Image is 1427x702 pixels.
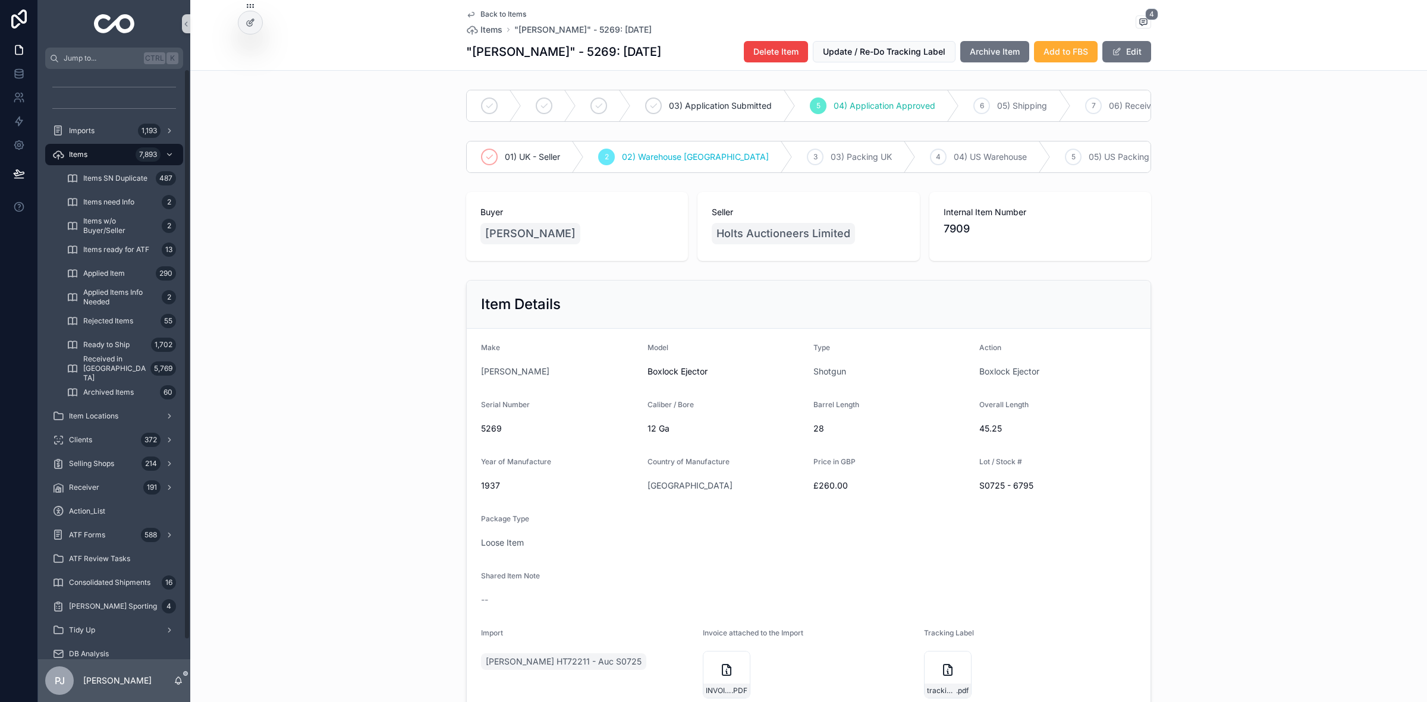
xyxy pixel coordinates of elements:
div: 5,769 [150,361,176,376]
a: [GEOGRAPHIC_DATA] [648,480,733,492]
span: Receiver [69,483,99,492]
a: Items need Info2 [59,191,183,213]
a: Clients372 [45,429,183,451]
a: Shotgun [813,366,846,377]
span: Model [648,343,668,352]
div: 487 [156,171,176,185]
span: Action [979,343,1001,352]
span: Seller [712,206,905,218]
span: 2 [605,152,609,162]
div: 16 [162,575,176,590]
span: 5269 [481,423,638,435]
span: -- [481,594,488,606]
span: Boxlock Ejector [979,366,1039,377]
span: Holts Auctioneers Limited [716,225,850,242]
div: 1,193 [138,124,161,138]
span: Items [69,150,87,159]
span: 5 [816,101,821,111]
h1: "[PERSON_NAME]" - 5269: [DATE] [466,43,661,60]
div: 55 [161,314,176,328]
div: 588 [141,528,161,542]
span: 03) Application Submitted [669,100,772,112]
span: Received in [GEOGRAPHIC_DATA] [83,354,146,383]
a: Holts Auctioneers Limited [712,223,855,244]
a: [PERSON_NAME] [481,366,549,377]
a: Items ready for ATF13 [59,239,183,260]
span: Barrel Length [813,400,859,409]
img: App logo [94,14,135,33]
span: £260.00 [813,480,970,492]
a: Item Locations [45,405,183,427]
span: 01) UK - Seller [505,151,560,163]
span: 04) Application Approved [834,100,935,112]
span: ATF Review Tasks [69,554,130,564]
span: 5 [1071,152,1076,162]
span: Boxlock Ejector [648,366,804,377]
div: 13 [162,243,176,257]
a: Applied Items Info Needed2 [59,287,183,308]
span: [PERSON_NAME] [485,225,576,242]
a: ATF Forms588 [45,524,183,546]
span: 06) Received US [1109,100,1175,112]
span: [PERSON_NAME] HT72211 - Auc S0725 [486,656,642,668]
span: tracking_label [927,686,956,695]
span: Year of Manufacture [481,457,551,466]
p: [PERSON_NAME] [83,675,152,687]
span: Internal Item Number [944,206,1137,218]
span: Clients [69,435,92,445]
span: 4 [1145,8,1158,20]
h2: Item Details [481,295,561,314]
button: Archive Item [960,41,1029,62]
span: Items ready for ATF [83,245,149,254]
span: Item Locations [69,411,118,421]
span: Items SN Duplicate [83,174,147,183]
span: Overall Length [979,400,1029,409]
a: Back to Items [466,10,526,19]
a: Tidy Up [45,619,183,641]
span: 04) US Warehouse [954,151,1027,163]
span: Lot / Stock # [979,457,1022,466]
div: 214 [142,457,161,471]
span: 7909 [944,221,1137,237]
a: [PERSON_NAME] HT72211 - Auc S0725 [481,653,646,670]
a: Applied Item290 [59,263,183,284]
span: Serial Number [481,400,530,409]
span: 05) US Packing [1089,151,1149,163]
a: Receiver191 [45,477,183,498]
a: [PERSON_NAME] Sporting4 [45,596,183,617]
span: 7 [1092,101,1096,111]
div: 4 [162,599,176,613]
span: Applied Items Info Needed [83,288,157,307]
span: Back to Items [480,10,526,19]
span: 28 [813,423,970,435]
div: 60 [160,385,176,399]
button: Jump to...CtrlK [45,48,183,69]
span: Delete Item [753,46,799,58]
a: "[PERSON_NAME]" - 5269: [DATE] [514,24,652,36]
span: [PERSON_NAME] Sporting [69,602,157,611]
span: Buyer [480,206,674,218]
span: Ctrl [144,52,165,64]
span: Items w/o Buyer/Seller [83,216,157,235]
span: Update / Re-Do Tracking Label [823,46,945,58]
a: Items [466,24,502,36]
a: Consolidated Shipments16 [45,572,183,593]
div: 2 [162,290,176,304]
span: 02) Warehouse [GEOGRAPHIC_DATA] [622,151,769,163]
span: Loose Item [481,537,524,549]
span: Imports [69,126,95,136]
span: 6 [980,101,984,111]
button: Add to FBS [1034,41,1098,62]
span: 3 [813,152,818,162]
span: 05) Shipping [997,100,1047,112]
span: Price in GBP [813,457,856,466]
a: Imports1,193 [45,120,183,141]
a: Items w/o Buyer/Seller2 [59,215,183,237]
div: 372 [141,433,161,447]
span: ATF Forms [69,530,105,540]
a: Action_List [45,500,183,522]
div: scrollable content [38,69,190,659]
span: 03) Packing UK [831,151,892,163]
